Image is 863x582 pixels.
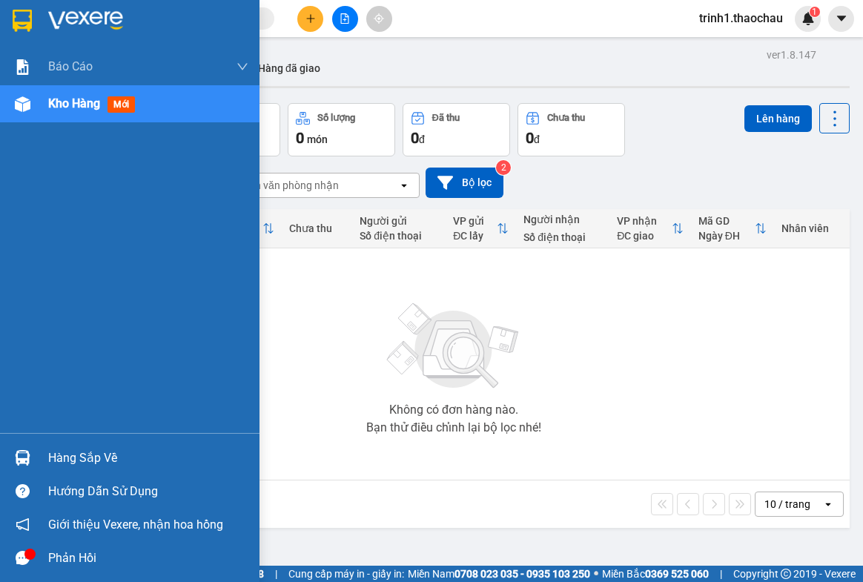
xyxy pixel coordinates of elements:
div: Số điện thoại [523,231,602,243]
button: caret-down [828,6,854,32]
div: Hàng sắp về [48,447,248,469]
button: Hàng đã giao [246,50,332,86]
button: file-add [332,6,358,32]
span: Kho hàng [48,96,100,110]
svg: open [398,179,410,191]
div: Nhân viên [781,222,842,234]
span: Miền Bắc [602,566,709,582]
th: Toggle SortBy [691,209,774,248]
span: Báo cáo [48,57,93,76]
span: Miền Nam [408,566,590,582]
img: icon-new-feature [801,12,815,25]
button: Chưa thu0đ [518,103,625,156]
span: Cung cấp máy in - giấy in: [288,566,404,582]
span: 0 [526,129,534,147]
span: trinh1.thaochau [687,9,795,27]
div: VP gửi [453,215,497,227]
sup: 2 [496,160,511,175]
span: plus [305,13,316,24]
div: Phản hồi [48,547,248,569]
div: Người nhận [523,214,602,225]
div: Chưa thu [547,113,585,123]
div: Không có đơn hàng nào. [389,404,518,416]
img: solution-icon [15,59,30,75]
div: 10 / trang [764,497,810,512]
button: aim [366,6,392,32]
span: down [237,61,248,73]
svg: open [822,498,834,510]
div: VP nhận [617,215,671,227]
span: file-add [340,13,350,24]
button: Số lượng0món [288,103,395,156]
div: ĐC giao [617,230,671,242]
span: đ [534,133,540,145]
strong: 0369 525 060 [645,568,709,580]
span: 1 [812,7,817,17]
button: Lên hàng [744,105,812,132]
div: ver 1.8.147 [767,47,816,63]
button: plus [297,6,323,32]
div: Số lượng [317,113,355,123]
th: Toggle SortBy [446,209,516,248]
button: Đã thu0đ [403,103,510,156]
span: 0 [296,129,304,147]
span: Giới thiệu Vexere, nhận hoa hồng [48,515,223,534]
span: món [307,133,328,145]
span: 0 [411,129,419,147]
span: ⚪️ [594,571,598,577]
span: aim [374,13,384,24]
div: Chưa thu [289,222,345,234]
img: logo-vxr [13,10,32,32]
button: Bộ lọc [426,168,503,198]
sup: 1 [810,7,820,17]
div: Ngày ĐH [698,230,755,242]
span: đ [419,133,425,145]
img: warehouse-icon [15,450,30,466]
span: caret-down [835,12,848,25]
span: | [275,566,277,582]
span: notification [16,517,30,532]
th: Toggle SortBy [609,209,690,248]
div: Hướng dẫn sử dụng [48,480,248,503]
span: | [720,566,722,582]
div: ĐC lấy [453,230,497,242]
img: warehouse-icon [15,96,30,112]
img: svg+xml;base64,PHN2ZyBjbGFzcz0ibGlzdC1wbHVnX19zdmciIHhtbG5zPSJodHRwOi8vd3d3LnczLm9yZy8yMDAwL3N2Zy... [380,294,528,398]
div: Chọn văn phòng nhận [237,178,339,193]
span: copyright [781,569,791,579]
div: Người gửi [360,215,438,227]
div: Mã GD [698,215,755,227]
div: Đã thu [432,113,460,123]
strong: 0708 023 035 - 0935 103 250 [454,568,590,580]
div: Bạn thử điều chỉnh lại bộ lọc nhé! [366,422,541,434]
div: Số điện thoại [360,230,438,242]
span: mới [108,96,135,113]
span: message [16,551,30,565]
span: question-circle [16,484,30,498]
